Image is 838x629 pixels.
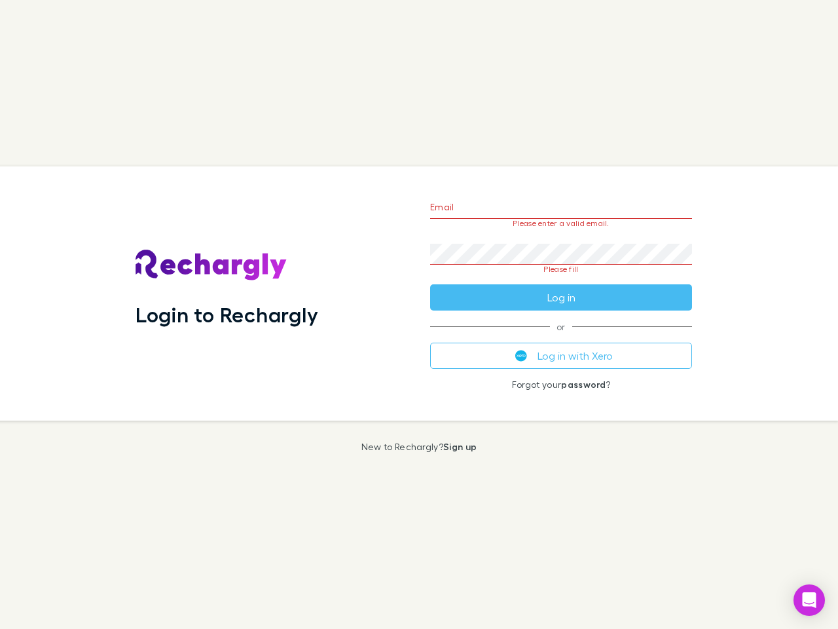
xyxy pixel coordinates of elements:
p: Please fill [430,265,692,274]
h1: Login to Rechargly [136,302,318,327]
img: Xero's logo [515,350,527,362]
img: Rechargly's Logo [136,250,287,281]
span: or [430,326,692,327]
button: Log in [430,284,692,311]
p: New to Rechargly? [361,442,477,452]
p: Please enter a valid email. [430,219,692,228]
a: password [561,379,606,390]
p: Forgot your ? [430,379,692,390]
div: Open Intercom Messenger [793,584,825,616]
a: Sign up [443,441,477,452]
button: Log in with Xero [430,343,692,369]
